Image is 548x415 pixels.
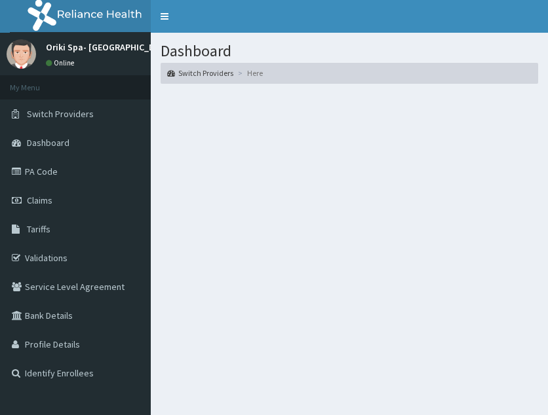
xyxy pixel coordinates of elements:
li: Here [235,67,263,79]
span: Dashboard [27,137,69,149]
a: Online [46,58,77,67]
a: Switch Providers [167,67,233,79]
h1: Dashboard [161,43,538,60]
span: Switch Providers [27,108,94,120]
p: Oriki Spa- [GEOGRAPHIC_DATA] [46,43,173,52]
span: Tariffs [27,223,50,235]
span: Claims [27,194,52,206]
img: User Image [7,39,36,69]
